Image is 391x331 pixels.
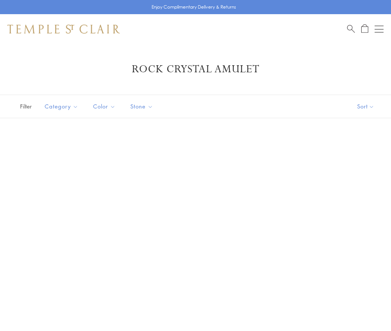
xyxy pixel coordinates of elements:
[375,25,384,34] button: Open navigation
[41,102,84,111] span: Category
[347,24,355,34] a: Search
[125,98,159,115] button: Stone
[361,24,368,34] a: Open Shopping Bag
[19,63,372,76] h1: Rock Crystal Amulet
[7,25,120,34] img: Temple St. Clair
[152,3,236,11] p: Enjoy Complimentary Delivery & Returns
[88,98,121,115] button: Color
[127,102,159,111] span: Stone
[39,98,84,115] button: Category
[89,102,121,111] span: Color
[340,95,391,118] button: Show sort by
